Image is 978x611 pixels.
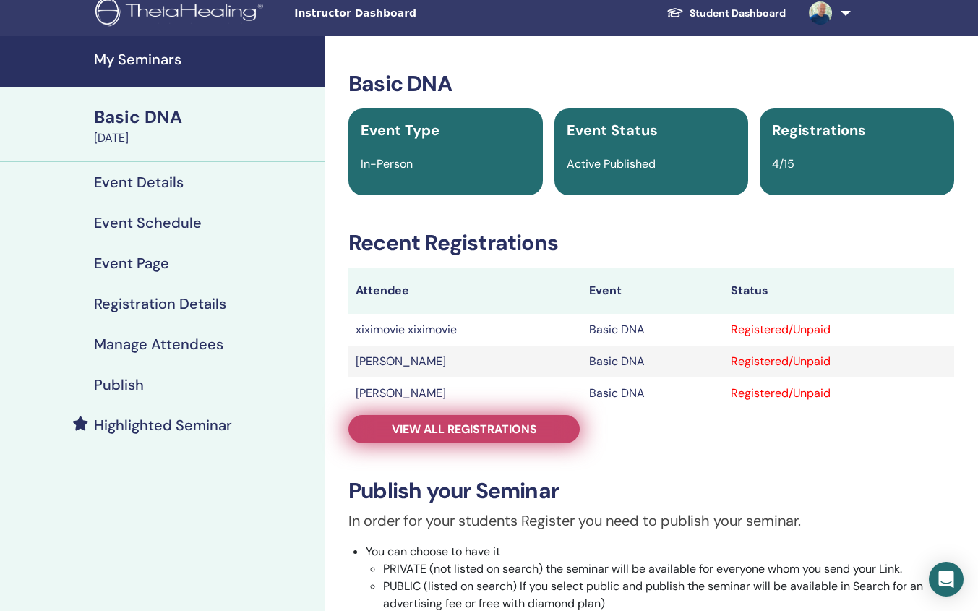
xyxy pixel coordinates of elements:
a: View all registrations [348,415,580,443]
span: View all registrations [392,422,537,437]
h3: Publish your Seminar [348,478,954,504]
td: [PERSON_NAME] [348,377,582,409]
p: In order for your students Register you need to publish your seminar. [348,510,954,531]
a: Basic DNA[DATE] [85,105,325,147]
td: [PERSON_NAME] [348,346,582,377]
span: Active Published [567,156,656,171]
td: Basic DNA [582,314,724,346]
h3: Recent Registrations [348,230,954,256]
div: Basic DNA [94,105,317,129]
div: Registered/Unpaid [731,385,947,402]
div: [DATE] [94,129,317,147]
h4: My Seminars [94,51,317,68]
li: PRIVATE (not listed on search) the seminar will be available for everyone whom you send your Link. [383,560,954,578]
th: Event [582,268,724,314]
h3: Basic DNA [348,71,954,97]
span: Instructor Dashboard [294,6,511,21]
h4: Manage Attendees [94,336,223,353]
h4: Publish [94,376,144,393]
div: Registered/Unpaid [731,321,947,338]
h4: Event Details [94,174,184,191]
td: Basic DNA [582,377,724,409]
h4: Event Page [94,255,169,272]
span: 4/15 [772,156,794,171]
img: default.jpg [809,1,832,25]
h4: Registration Details [94,295,226,312]
h4: Highlighted Seminar [94,416,232,434]
span: Event Type [361,121,439,140]
span: In-Person [361,156,413,171]
th: Status [724,268,954,314]
th: Attendee [348,268,582,314]
span: Event Status [567,121,658,140]
td: Basic DNA [582,346,724,377]
div: Open Intercom Messenger [929,562,964,597]
span: Registrations [772,121,866,140]
div: Registered/Unpaid [731,353,947,370]
td: xiximovie xiximovie [348,314,582,346]
img: graduation-cap-white.svg [666,7,684,19]
h4: Event Schedule [94,214,202,231]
